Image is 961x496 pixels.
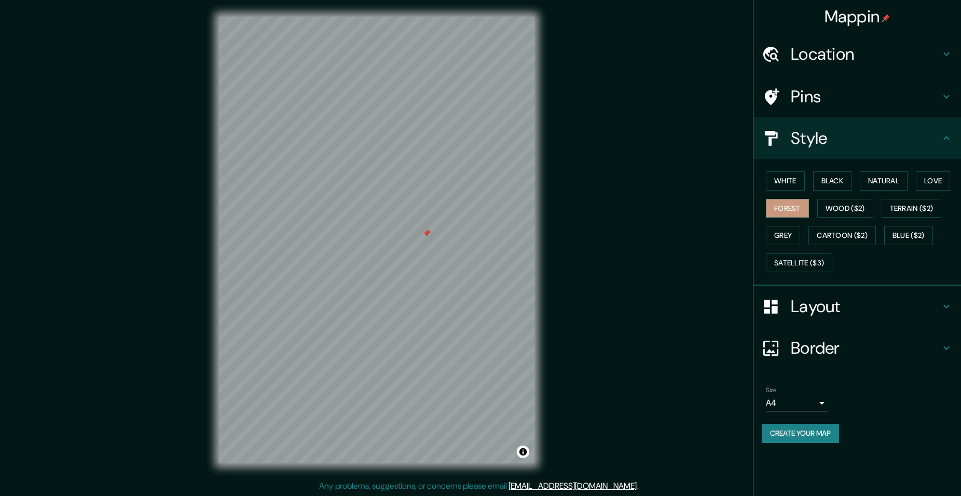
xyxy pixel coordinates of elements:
div: Style [753,117,961,159]
div: . [638,480,640,492]
div: Border [753,327,961,369]
img: pin-icon.png [882,14,890,22]
a: [EMAIL_ADDRESS][DOMAIN_NAME] [509,480,637,491]
button: Black [813,171,852,191]
h4: Style [791,128,940,149]
div: Layout [753,286,961,327]
canvas: Map [219,17,534,463]
div: A4 [766,395,828,411]
label: Size [766,386,777,395]
button: Create your map [762,424,839,443]
h4: Location [791,44,940,64]
button: Satellite ($3) [766,253,832,273]
button: Forest [766,199,809,218]
button: White [766,171,805,191]
button: Wood ($2) [817,199,873,218]
button: Terrain ($2) [882,199,942,218]
button: Cartoon ($2) [808,226,876,245]
button: Blue ($2) [884,226,933,245]
h4: Border [791,338,940,358]
p: Any problems, suggestions, or concerns please email . [319,480,638,492]
iframe: Help widget launcher [869,455,950,485]
h4: Mappin [825,6,890,27]
h4: Layout [791,296,940,317]
div: . [640,480,642,492]
div: Location [753,33,961,75]
button: Grey [766,226,800,245]
button: Love [916,171,950,191]
h4: Pins [791,86,940,107]
button: Toggle attribution [517,446,529,458]
button: Natural [860,171,908,191]
div: Pins [753,76,961,117]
